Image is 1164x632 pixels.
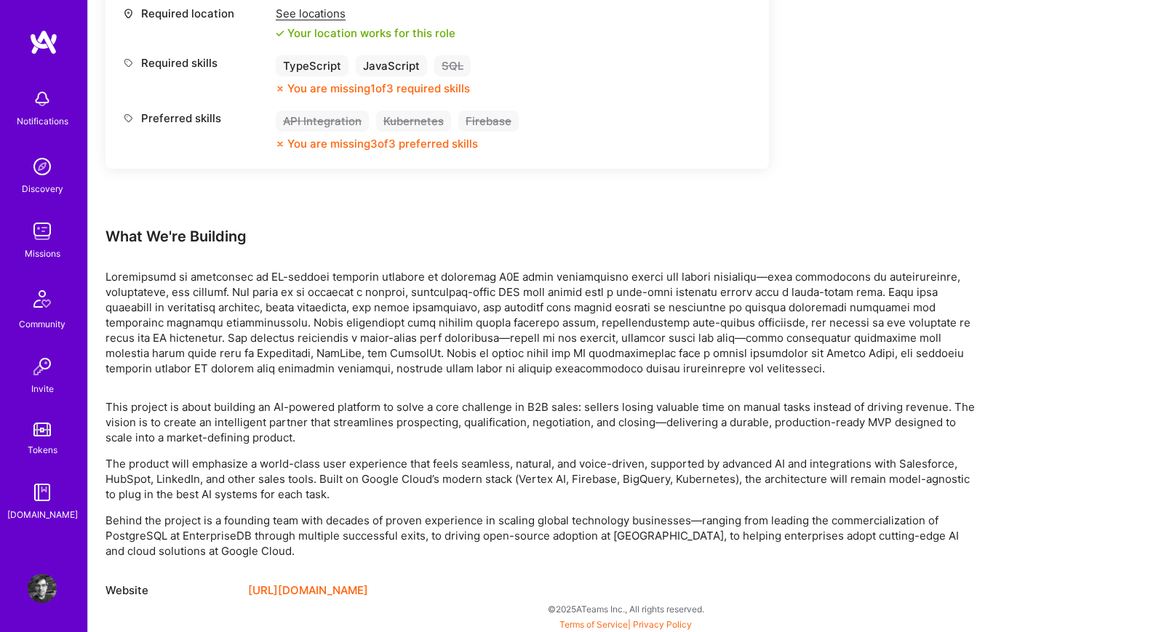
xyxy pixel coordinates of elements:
img: teamwork [28,217,57,246]
a: [URL][DOMAIN_NAME] [248,582,368,599]
a: Terms of Service [559,619,628,630]
img: discovery [28,152,57,181]
p: Loremipsumd si ametconsec ad EL-seddoei temporin utlabore et doloremag A0E admin veniamquisno exe... [105,269,978,376]
i: icon Tag [123,113,134,124]
a: Privacy Policy [633,619,692,630]
i: icon CloseOrange [276,140,284,148]
div: Tokens [28,442,57,457]
span: | [559,619,692,630]
img: User Avatar [28,574,57,603]
div: Firebase [458,111,519,132]
div: TypeScript [276,55,348,76]
img: guide book [28,478,57,507]
div: You are missing 3 of 3 preferred skills [287,136,478,151]
div: Website [105,582,236,599]
img: tokens [33,423,51,436]
div: Required skills [123,55,268,71]
div: What We're Building [105,227,978,246]
i: icon Tag [123,57,134,68]
div: [DOMAIN_NAME] [7,507,78,522]
div: See locations [276,6,455,21]
div: API Integration [276,111,369,132]
img: Invite [28,352,57,381]
div: You are missing 1 of 3 required skills [287,81,470,96]
img: logo [29,29,58,55]
p: Behind the project is a founding team with decades of proven experience in scaling global technol... [105,513,978,559]
p: The product will emphasize a world-class user experience that feels seamless, natural, and voice-... [105,456,978,502]
div: © 2025 ATeams Inc., All rights reserved. [87,591,1164,627]
div: Community [19,316,65,332]
div: Missions [25,246,60,261]
img: bell [28,84,57,113]
a: User Avatar [24,574,60,603]
img: Community [25,281,60,316]
div: Discovery [22,181,63,196]
i: icon Location [123,8,134,19]
p: This project is about building an AI-powered platform to solve a core challenge in B2B sales: sel... [105,399,978,445]
div: Invite [31,381,54,396]
i: icon CloseOrange [276,84,284,93]
div: Your location works for this role [276,25,455,41]
div: Kubernetes [376,111,451,132]
i: icon Check [276,29,284,38]
div: Notifications [17,113,68,129]
div: Preferred skills [123,111,268,126]
div: Required location [123,6,268,21]
div: JavaScript [356,55,427,76]
div: SQL [434,55,471,76]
